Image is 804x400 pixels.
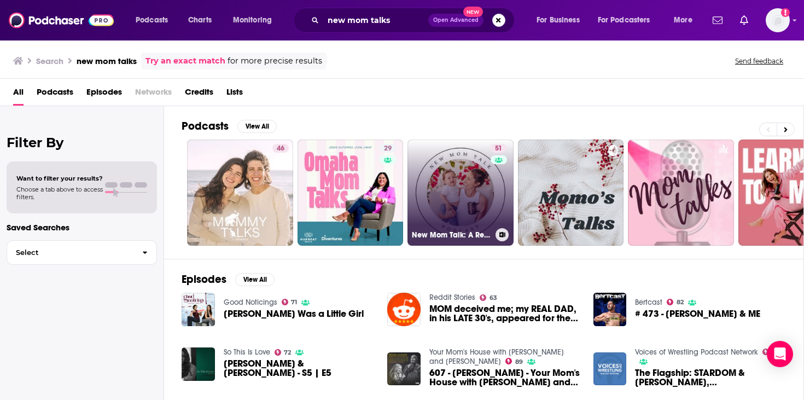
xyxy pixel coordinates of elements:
a: Credits [185,83,213,106]
img: # 473 - Whitney Cummings & ME [593,293,627,326]
a: All [13,83,24,106]
button: Send feedback [732,56,786,66]
a: PodcastsView All [182,119,277,133]
span: Logged in as AutumnKatie [766,8,790,32]
a: The Flagship: STARDOM & Saya Kamitani, State of NJPW, New Texas Pro & more! [635,368,786,387]
a: # 473 - Whitney Cummings & ME [635,309,760,318]
img: 607 - Nate Bargatze - Your Mom's House with Christina P and Tom Segura [387,352,421,386]
button: Show profile menu [766,8,790,32]
span: New [463,7,483,17]
a: 89 [505,358,523,364]
a: Reddit Stories [429,293,475,302]
img: Angie & Amanda - S5 | E5 [182,347,215,381]
h2: Podcasts [182,119,229,133]
button: View All [237,120,277,133]
svg: Add a profile image [781,8,790,17]
img: The Flagship: STARDOM & Saya Kamitani, State of NJPW, New Texas Pro & more! [593,352,627,386]
button: open menu [529,11,593,29]
a: 64 [762,349,780,355]
a: 63 [480,294,497,301]
a: 29 [380,144,396,153]
span: 71 [291,300,297,305]
button: open menu [225,11,286,29]
p: Saved Searches [7,222,157,233]
span: 72 [284,350,291,355]
span: [PERSON_NAME] & [PERSON_NAME] - S5 | E5 [224,359,375,378]
a: Show notifications dropdown [736,11,753,30]
button: open menu [128,11,182,29]
img: Podchaser - Follow, Share and Rate Podcasts [9,10,114,31]
a: Podcasts [37,83,73,106]
a: Voices of Wrestling Podcast Network [635,347,758,357]
span: for more precise results [228,55,322,67]
span: The Flagship: STARDOM & [PERSON_NAME], [GEOGRAPHIC_DATA], [GEOGRAPHIC_DATA][US_STATE] Pro & more! [635,368,786,387]
span: Podcasts [136,13,168,28]
span: Want to filter your results? [16,175,103,182]
a: Try an exact match [145,55,225,67]
a: 71 [282,299,298,305]
span: Open Advanced [433,18,479,23]
a: Good Noticings [224,298,277,307]
span: 607 - [PERSON_NAME] - Your Mom's House with [PERSON_NAME] and [PERSON_NAME] [429,368,580,387]
img: User Profile [766,8,790,32]
a: So This Is Love [224,347,270,357]
button: open menu [591,11,666,29]
div: Search podcasts, credits, & more... [304,8,525,33]
a: Bertcast [635,298,662,307]
span: Choose a tab above to access filters. [16,185,103,201]
span: Networks [135,83,172,106]
img: Brooke Shields Was a Little Girl [182,293,215,326]
a: MOM deceived me; my REAL DAD, in his LATE 30's, appeared for the FIRST time. [429,304,580,323]
a: Episodes [86,83,122,106]
h2: Episodes [182,273,226,286]
span: 51 [495,143,502,154]
span: Charts [188,13,212,28]
button: Open AdvancedNew [428,14,483,27]
span: For Podcasters [598,13,650,28]
a: 29 [298,140,404,246]
a: Angie & Amanda - S5 | E5 [224,359,375,378]
span: For Business [537,13,580,28]
span: 82 [677,300,684,305]
a: Show notifications dropdown [708,11,727,30]
a: EpisodesView All [182,273,275,286]
button: Select [7,240,157,265]
a: 46 [187,140,293,246]
a: 46 [272,144,289,153]
span: # 473 - [PERSON_NAME] & ME [635,309,760,318]
h3: new mom talks [77,56,137,66]
a: Charts [181,11,218,29]
h3: Search [36,56,63,66]
span: 89 [515,360,523,364]
img: MOM deceived me; my REAL DAD, in his LATE 30's, appeared for the FIRST time. [387,293,421,326]
a: 607 - Nate Bargatze - Your Mom's House with Christina P and Tom Segura [429,368,580,387]
a: Brooke Shields Was a Little Girl [224,309,364,318]
span: More [674,13,692,28]
a: 72 [275,349,292,356]
span: Monitoring [233,13,272,28]
a: 51New Mom Talk: A Resource for Pregnant, Expecting Moms & New Moms & Pregnancy [407,140,514,246]
h2: Filter By [7,135,157,150]
span: 63 [490,295,497,300]
a: 82 [667,299,684,305]
span: [PERSON_NAME] Was a Little Girl [224,309,364,318]
input: Search podcasts, credits, & more... [323,11,428,29]
h3: New Mom Talk: A Resource for Pregnant, Expecting Moms & New Moms & Pregnancy [412,230,491,240]
span: Select [7,249,133,256]
a: 51 [491,144,506,153]
a: Lists [226,83,243,106]
button: View All [235,273,275,286]
span: 46 [277,143,284,154]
